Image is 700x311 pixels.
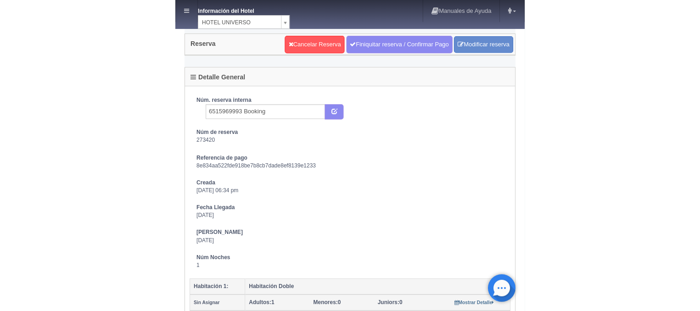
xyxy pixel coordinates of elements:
strong: Juniors: [202,299,224,305]
span: 0 [138,299,165,305]
dt: Referencia de pago [21,154,328,161]
dd: [DATE] [21,236,328,244]
a: Modificar reserva [278,36,337,53]
a: Finiquitar reserva / Confirmar Pago [171,36,277,53]
dd: 1 [21,261,328,269]
dt: Información del Hotel [22,5,96,15]
th: Habitación Doble [70,278,335,294]
small: Mostrar Detalle [279,300,319,305]
dt: Núm. reserva interna [21,96,328,104]
b: Habitación 1: [18,283,53,289]
h4: Detalle General [15,74,70,81]
dt: Fecha Llegada [21,203,328,211]
dd: 273420 [21,136,328,144]
h4: Reserva [15,40,40,47]
strong: Menores: [138,299,162,305]
a: Cancelar Reserva [109,36,169,53]
a: HOTEL UNIVERSO [22,15,114,29]
span: HOTEL UNIVERSO [27,16,102,29]
dd: [DATE] [21,211,328,219]
dd: 8e834aa522fde918be7b8cb7dade8ef8139e1233 [21,161,328,169]
dt: [PERSON_NAME] [21,228,328,236]
dt: Creada [21,178,328,186]
a: Mostrar Detalle [279,299,319,305]
span: 0 [202,299,227,305]
dt: Núm de reserva [21,128,328,136]
strong: Adultos: [73,299,96,305]
span: 1 [73,299,99,305]
dt: Núm Noches [21,253,328,261]
small: Sin Asignar [18,300,44,305]
dd: [DATE] 06:34 pm [21,186,328,194]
